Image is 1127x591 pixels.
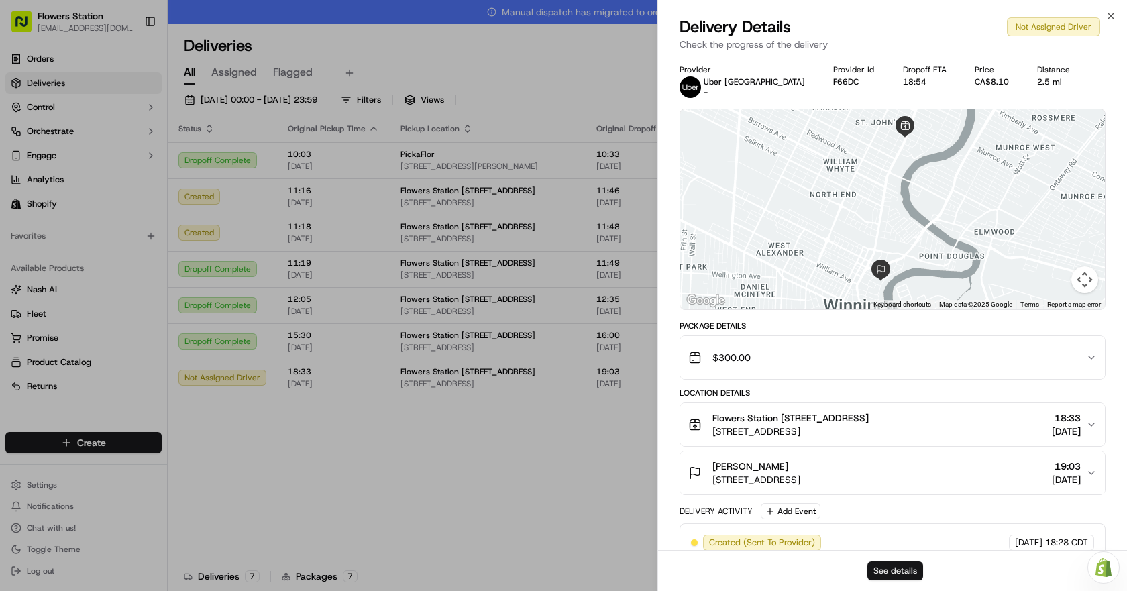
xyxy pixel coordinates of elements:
[680,38,1106,51] p: Check the progress of the delivery
[975,64,1016,75] div: Price
[684,292,728,309] img: Google
[133,227,162,237] span: Pylon
[680,321,1106,331] div: Package Details
[680,16,791,38] span: Delivery Details
[712,425,869,438] span: [STREET_ADDRESS]
[680,403,1105,446] button: Flowers Station [STREET_ADDRESS][STREET_ADDRESS]18:33[DATE]
[13,54,244,75] p: Welcome 👋
[867,561,923,580] button: See details
[46,128,220,142] div: Start new chat
[975,76,1016,87] div: CA$8.10
[712,473,800,486] span: [STREET_ADDRESS]
[704,87,708,98] span: -
[13,13,40,40] img: Nash
[27,195,103,208] span: Knowledge Base
[680,388,1106,398] div: Location Details
[95,227,162,237] a: Powered byPylon
[1015,537,1042,549] span: [DATE]
[1037,76,1077,87] div: 2.5 mi
[127,195,215,208] span: API Documentation
[712,351,751,364] span: $300.00
[1037,64,1077,75] div: Distance
[35,87,241,101] input: Got a question? Start typing here...
[833,64,881,75] div: Provider Id
[8,189,108,213] a: 📗Knowledge Base
[680,451,1105,494] button: [PERSON_NAME][STREET_ADDRESS]19:03[DATE]
[684,292,728,309] a: Open this area in Google Maps (opens a new window)
[1052,425,1081,438] span: [DATE]
[833,76,859,87] button: F66DC
[704,76,805,87] p: Uber [GEOGRAPHIC_DATA]
[680,76,701,98] img: uber-new-logo.jpeg
[1052,411,1081,425] span: 18:33
[680,336,1105,379] button: $300.00
[873,300,931,309] button: Keyboard shortcuts
[228,132,244,148] button: Start new chat
[1052,473,1081,486] span: [DATE]
[1045,537,1088,549] span: 18:28 CDT
[46,142,170,152] div: We're available if you need us!
[108,189,221,213] a: 💻API Documentation
[709,537,815,549] span: Created (Sent To Provider)
[1020,301,1039,308] a: Terms (opens in new tab)
[13,196,24,207] div: 📗
[1047,301,1101,308] a: Report a map error
[113,196,124,207] div: 💻
[1052,460,1081,473] span: 19:03
[712,460,788,473] span: [PERSON_NAME]
[712,411,869,425] span: Flowers Station [STREET_ADDRESS]
[761,503,820,519] button: Add Event
[939,301,1012,308] span: Map data ©2025 Google
[903,76,953,87] div: 18:54
[680,64,812,75] div: Provider
[680,506,753,517] div: Delivery Activity
[1071,266,1098,293] button: Map camera controls
[903,64,953,75] div: Dropoff ETA
[13,128,38,152] img: 1736555255976-a54dd68f-1ca7-489b-9aae-adbdc363a1c4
